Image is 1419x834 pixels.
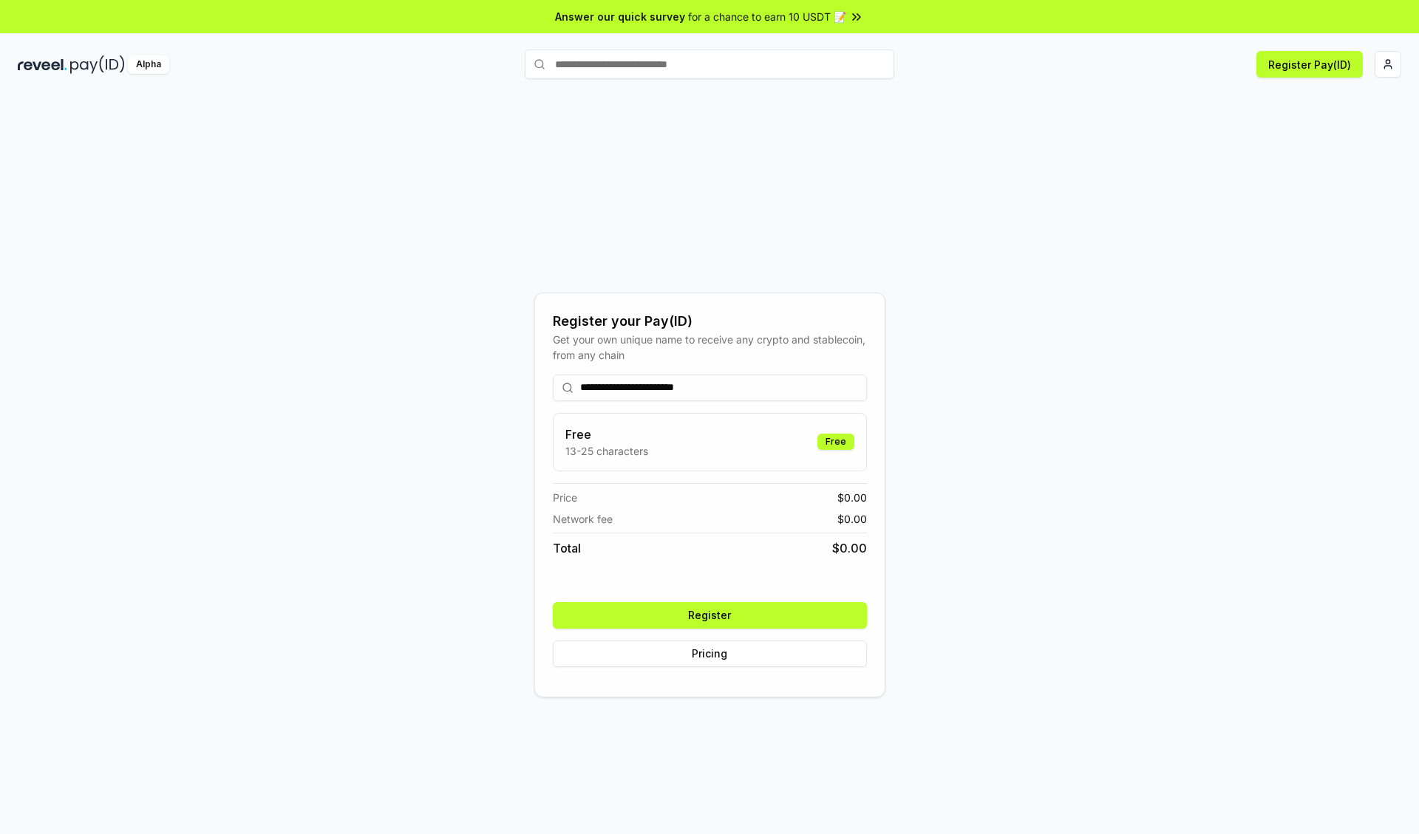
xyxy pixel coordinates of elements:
[553,602,867,629] button: Register
[553,539,581,557] span: Total
[837,511,867,527] span: $ 0.00
[837,490,867,505] span: $ 0.00
[1256,51,1363,78] button: Register Pay(ID)
[565,443,648,459] p: 13-25 characters
[553,490,577,505] span: Price
[553,311,867,332] div: Register your Pay(ID)
[553,640,867,667] button: Pricing
[555,9,685,24] span: Answer our quick survey
[832,539,867,557] span: $ 0.00
[70,55,125,74] img: pay_id
[128,55,169,74] div: Alpha
[565,425,648,443] h3: Free
[553,332,867,363] div: Get your own unique name to receive any crypto and stablecoin, from any chain
[688,9,846,24] span: for a chance to earn 10 USDT 📝
[553,511,613,527] span: Network fee
[817,434,854,450] div: Free
[18,55,67,74] img: reveel_dark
